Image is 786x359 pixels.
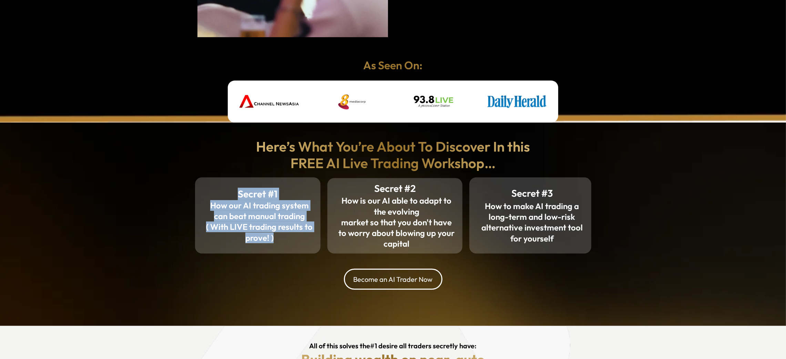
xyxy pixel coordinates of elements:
button: Become an AI Trader Now [344,269,442,290]
strong: How to make AI trading a long-term and low-risk alternative investment tool for yourself [481,201,583,244]
strong: How is our AI able to adapt to the evolving [341,195,451,216]
strong: All of this solves the [309,341,370,350]
strong: FREE AI Live Trading Workshop… [290,154,496,172]
strong: As Seen On: [364,58,423,72]
strong: How our AI trading system can beat manual trading [210,200,309,221]
strong: 1 desire all traders secretly have: [375,341,477,350]
h2: # [244,341,543,350]
strong: Here’s What You’re About To Discover In this [256,138,530,155]
strong: ( With LIVE trading results to prove! ) [206,222,313,243]
strong: Secret #2 [374,182,416,194]
strong: market so that you don't have to worry about blowing up your capital [338,217,455,249]
strong: Secret #3 [511,187,553,199]
strong: Secret #1 [238,188,277,200]
div: Become an AI Trader Now [354,275,433,284]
